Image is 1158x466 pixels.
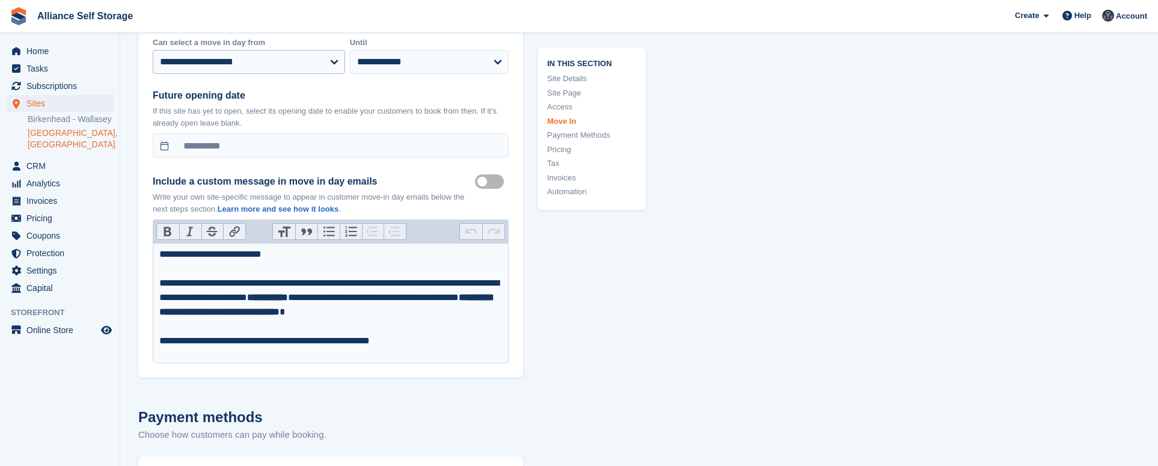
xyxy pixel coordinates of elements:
[1015,10,1039,22] span: Create
[384,224,406,239] button: Increase Level
[6,227,114,244] a: menu
[6,95,114,112] a: menu
[26,322,99,339] span: Online Store
[350,37,509,49] label: Until
[32,6,138,26] a: Alliance Self Storage
[26,78,99,94] span: Subscriptions
[26,262,99,279] span: Settings
[482,224,504,239] button: Redo
[1102,10,1114,22] img: Romilly Norton
[26,210,99,227] span: Pricing
[547,101,636,113] a: Access
[153,105,509,129] p: If this site has yet to open, select its opening date to enable your customers to book from then....
[26,280,99,296] span: Capital
[153,191,475,215] p: Write your own site-specific message to appear in customer move-in day emails below the next step...
[340,224,362,239] button: Numbers
[547,129,636,141] a: Payment Methods
[26,95,99,112] span: Sites
[6,192,114,209] a: menu
[99,323,114,337] a: Preview store
[153,37,345,49] label: Can select a move in day from
[6,158,114,174] a: menu
[460,224,482,239] button: Undo
[475,180,509,182] label: Move in mailer custom message on
[547,73,636,85] a: Site Details
[6,280,114,296] a: menu
[6,78,114,94] a: menu
[1074,10,1091,22] span: Help
[26,192,99,209] span: Invoices
[6,43,114,60] a: menu
[201,224,224,239] button: Strikethrough
[547,171,636,183] a: Invoices
[6,175,114,192] a: menu
[26,60,99,77] span: Tasks
[547,143,636,155] a: Pricing
[28,127,114,150] a: [GEOGRAPHIC_DATA], [GEOGRAPHIC_DATA]
[138,428,523,442] p: Choose how customers can pay while booking.
[157,224,179,239] button: Bold
[547,158,636,170] a: Tax
[547,87,636,99] a: Site Page
[1116,10,1147,22] span: Account
[26,158,99,174] span: CRM
[6,322,114,339] a: menu
[547,186,636,198] a: Automation
[138,406,523,428] h2: Payment methods
[26,227,99,244] span: Coupons
[26,245,99,262] span: Protection
[179,224,201,239] button: Italic
[10,7,28,25] img: stora-icon-8386f47178a22dfd0bd8f6a31ec36ba5ce8667c1dd55bd0f319d3a0aa187defe.svg
[153,88,509,103] label: Future opening date
[11,307,120,319] span: Storefront
[6,60,114,77] a: menu
[273,224,295,239] button: Heading
[6,210,114,227] a: menu
[295,224,317,239] button: Quote
[28,114,114,125] a: Birkenhead - Wallasey
[362,224,384,239] button: Decrease Level
[153,174,475,189] label: Include a custom message in move in day emails
[26,175,99,192] span: Analytics
[218,204,339,213] a: Learn more and see how it looks
[317,224,340,239] button: Bullets
[223,224,245,239] button: Link
[547,57,636,68] span: In this section
[547,115,636,127] a: Move In
[6,245,114,262] a: menu
[6,262,114,279] a: menu
[26,43,99,60] span: Home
